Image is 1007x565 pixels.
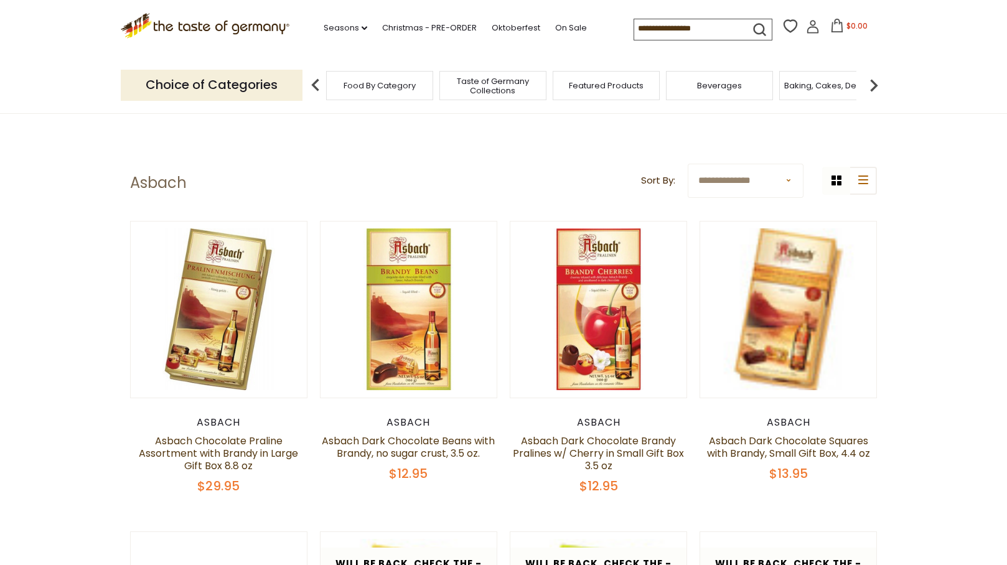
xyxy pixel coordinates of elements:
[389,465,428,482] span: $12.95
[579,477,618,495] span: $12.95
[707,434,870,460] a: Asbach Dark Chocolate Squares with Brandy, Small Gift Box, 4.4 oz
[510,416,687,429] div: Asbach
[344,81,416,90] a: Food By Category
[382,21,477,35] a: Christmas - PRE-ORDER
[822,19,875,37] button: $0.00
[197,477,240,495] span: $29.95
[324,21,367,35] a: Seasons
[130,174,187,192] h1: Asbach
[320,416,497,429] div: Asbach
[130,416,307,429] div: Asbach
[492,21,540,35] a: Oktoberfest
[131,222,307,398] img: Asbach Chocolate Praline Assortment with Brandy in Gift Box
[700,416,877,429] div: Asbach
[321,222,497,398] img: Asbach Dark Chocolate Beans with Brandy in Small Gift Box (no sugar crust)
[569,81,644,90] a: Featured Products
[784,81,881,90] a: Baking, Cakes, Desserts
[139,434,298,473] a: Asbach Chocolate Praline Assortment with Brandy in Large Gift Box 8.8 oz
[513,434,684,473] a: Asbach Dark Chocolate Brandy Pralines w/ Cherry in Small Gift Box 3.5 oz
[555,21,587,35] a: On Sale
[700,222,876,398] img: Asbach Dark Chocolate Squares with Brandy and Sugar Crust in Small Gift Box
[846,21,868,31] span: $0.00
[303,73,328,98] img: previous arrow
[322,434,495,460] a: Asbach Dark Chocolate Beans with Brandy, no sugar crust, 3.5 oz.
[443,77,543,95] a: Taste of Germany Collections
[510,222,686,398] img: Asbach Dark Chocolate Brandy Pralines with Cherry in Small Gift Box
[861,73,886,98] img: next arrow
[697,81,742,90] a: Beverages
[641,173,675,189] label: Sort By:
[121,70,302,100] p: Choice of Categories
[769,465,808,482] span: $13.95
